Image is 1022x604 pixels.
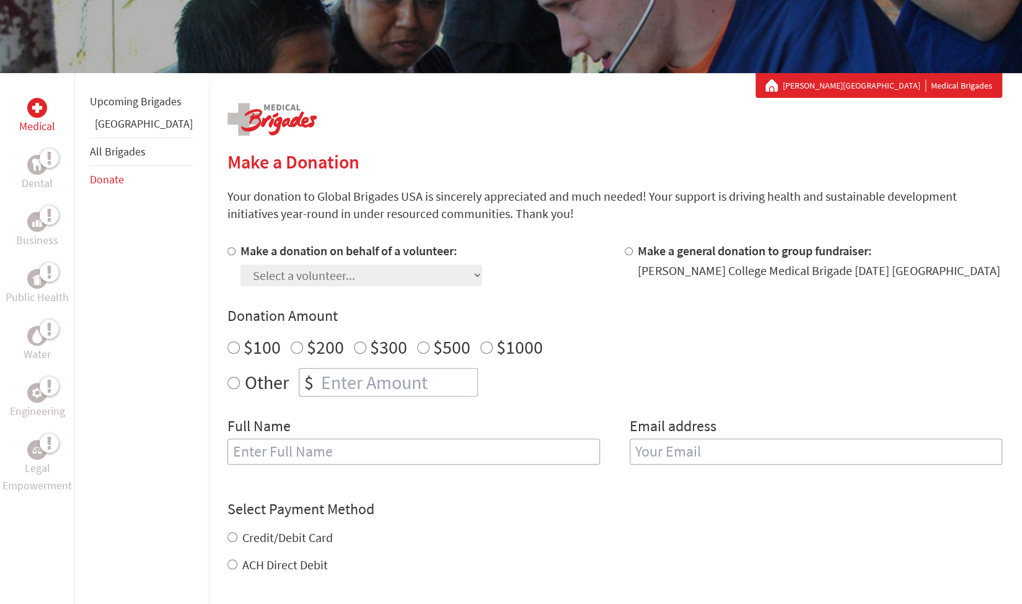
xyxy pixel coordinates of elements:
[27,269,47,289] div: Public Health
[27,440,47,460] div: Legal Empowerment
[227,499,1002,519] h4: Select Payment Method
[95,116,193,131] a: [GEOGRAPHIC_DATA]
[22,175,53,192] p: Dental
[10,383,65,420] a: EngineeringEngineering
[27,326,47,346] div: Water
[299,369,319,396] div: $
[24,346,51,363] p: Water
[240,243,457,258] label: Make a donation on behalf of a volunteer:
[32,446,42,453] img: Legal Empowerment
[370,335,407,359] label: $300
[630,416,716,439] label: Email address
[242,530,333,545] label: Credit/Debit Card
[19,98,55,135] a: MedicalMedical
[32,217,42,227] img: Business
[16,212,58,249] a: BusinessBusiness
[27,212,47,232] div: Business
[227,103,317,136] img: logo-medical.png
[90,144,146,159] a: All Brigades
[32,388,42,398] img: Engineering
[90,115,193,138] li: Panama
[227,416,291,439] label: Full Name
[227,439,600,465] input: Enter Full Name
[307,335,344,359] label: $200
[2,440,72,494] a: Legal EmpowermentLegal Empowerment
[638,262,1000,279] div: [PERSON_NAME] College Medical Brigade [DATE] [GEOGRAPHIC_DATA]
[245,368,289,396] label: Other
[32,328,42,343] img: Water
[27,155,47,175] div: Dental
[22,155,53,192] a: DentalDental
[227,151,1002,173] h2: Make a Donation
[27,98,47,118] div: Medical
[496,335,543,359] label: $1000
[6,289,69,306] p: Public Health
[90,94,182,108] a: Upcoming Brigades
[10,403,65,420] p: Engineering
[638,243,872,258] label: Make a general donation to group fundraiser:
[19,118,55,135] p: Medical
[765,79,992,92] div: Medical Brigades
[24,326,51,363] a: WaterWater
[90,138,193,166] li: All Brigades
[90,166,193,193] li: Donate
[2,460,72,494] p: Legal Empowerment
[90,88,193,115] li: Upcoming Brigades
[27,383,47,403] div: Engineering
[783,79,926,92] a: [PERSON_NAME][GEOGRAPHIC_DATA]
[433,335,470,359] label: $500
[32,159,42,170] img: Dental
[32,273,42,285] img: Public Health
[16,232,58,249] p: Business
[227,306,1002,326] h4: Donation Amount
[227,188,1002,222] p: Your donation to Global Brigades USA is sincerely appreciated and much needed! Your support is dr...
[630,439,1002,465] input: Your Email
[6,269,69,306] a: Public HealthPublic Health
[242,557,328,572] label: ACH Direct Debit
[90,172,124,186] a: Donate
[244,335,281,359] label: $100
[32,103,42,113] img: Medical
[319,369,477,396] input: Enter Amount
